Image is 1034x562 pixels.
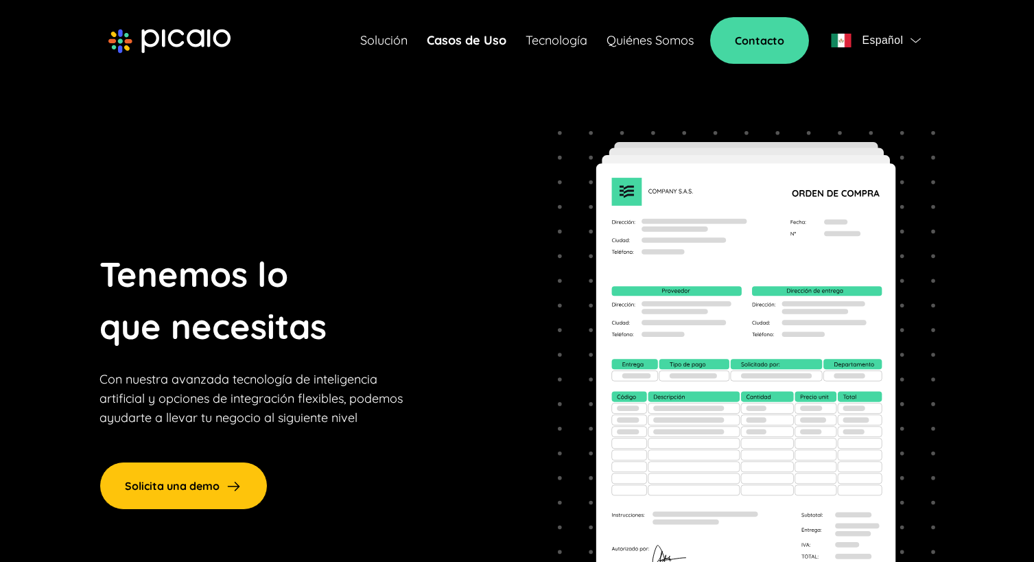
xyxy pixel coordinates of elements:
[225,478,242,495] img: arrow-right
[825,27,926,54] button: flagEspañolflag
[910,38,921,43] img: flag
[526,31,587,50] a: Tecnología
[831,34,851,47] img: flag
[99,248,327,353] p: Tenemos lo que necesitas
[360,31,408,50] a: Solución
[710,17,809,64] a: Contacto
[607,31,694,50] a: Quiénes Somos
[862,31,903,50] span: Español
[108,29,231,54] img: picaio-logo
[99,462,268,510] a: Solicita una demo
[427,31,506,50] a: Casos de Uso
[99,370,403,428] p: Con nuestra avanzada tecnología de inteligencia artificial y opciones de integración flexibles, p...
